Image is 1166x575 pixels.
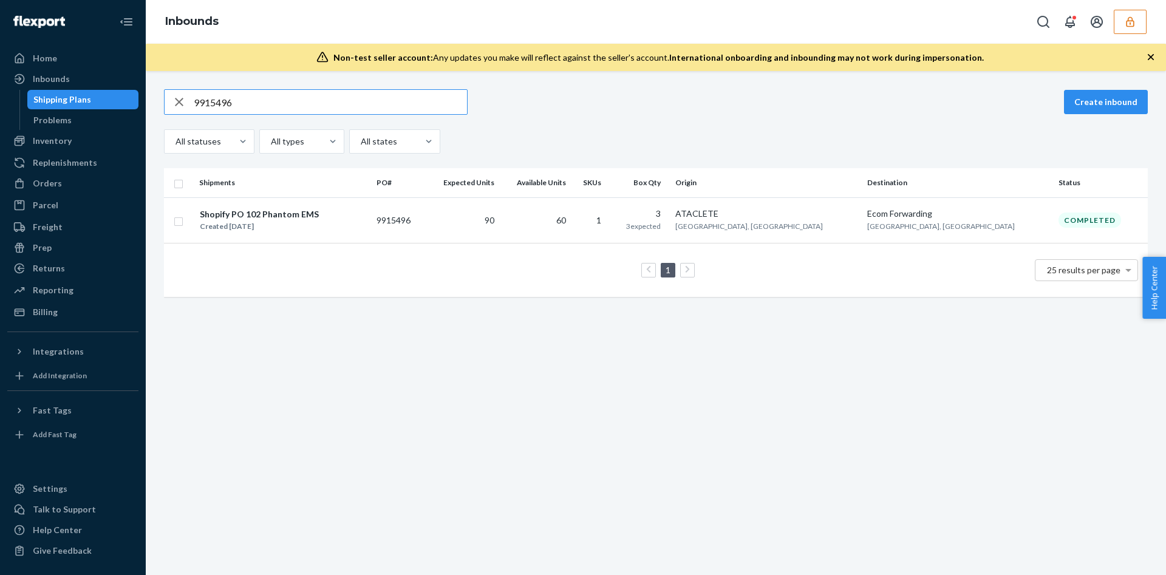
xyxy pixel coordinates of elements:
[7,425,138,444] a: Add Fast Tag
[33,114,72,126] div: Problems
[1142,257,1166,319] button: Help Center
[571,168,611,197] th: SKUs
[7,302,138,322] a: Billing
[1085,10,1109,34] button: Open account menu
[33,284,73,296] div: Reporting
[114,10,138,34] button: Close Navigation
[194,168,372,197] th: Shipments
[33,545,92,557] div: Give Feedback
[1054,168,1148,197] th: Status
[425,168,499,197] th: Expected Units
[33,370,87,381] div: Add Integration
[867,222,1015,231] span: [GEOGRAPHIC_DATA], [GEOGRAPHIC_DATA]
[372,168,425,197] th: PO#
[7,174,138,193] a: Orders
[333,52,433,63] span: Non-test seller account:
[862,168,1054,197] th: Destination
[200,220,319,233] div: Created [DATE]
[33,242,52,254] div: Prep
[155,4,228,39] ol: breadcrumbs
[33,73,70,85] div: Inbounds
[33,157,97,169] div: Replenishments
[33,404,72,417] div: Fast Tags
[33,503,96,515] div: Talk to Support
[7,541,138,560] button: Give Feedback
[33,199,58,211] div: Parcel
[663,265,673,275] a: Page 1 is your current page
[33,262,65,274] div: Returns
[33,177,62,189] div: Orders
[33,221,63,233] div: Freight
[485,215,494,225] span: 90
[7,366,138,386] a: Add Integration
[675,222,823,231] span: [GEOGRAPHIC_DATA], [GEOGRAPHIC_DATA]
[596,215,601,225] span: 1
[1047,265,1120,275] span: 25 results per page
[626,222,661,231] span: 3 expected
[33,135,72,147] div: Inventory
[7,281,138,300] a: Reporting
[867,208,1049,220] div: Ecom Forwarding
[33,524,82,536] div: Help Center
[33,306,58,318] div: Billing
[616,208,661,220] div: 3
[7,520,138,540] a: Help Center
[1059,213,1121,228] div: Completed
[7,342,138,361] button: Integrations
[7,153,138,172] a: Replenishments
[333,52,984,64] div: Any updates you make will reflect against the seller's account.
[1089,539,1154,569] iframe: Opens a widget where you can chat to one of our agents
[360,135,361,148] input: All states
[7,500,138,519] button: Talk to Support
[1064,90,1148,114] button: Create inbound
[33,345,84,358] div: Integrations
[7,238,138,257] a: Prep
[27,90,139,109] a: Shipping Plans
[200,208,319,220] div: Shopify PO 102 Phantom EMS
[556,215,566,225] span: 60
[7,401,138,420] button: Fast Tags
[669,52,984,63] span: International onboarding and inbounding may not work during impersonation.
[7,259,138,278] a: Returns
[33,483,67,495] div: Settings
[33,52,57,64] div: Home
[270,135,271,148] input: All types
[27,111,139,130] a: Problems
[7,479,138,498] a: Settings
[7,69,138,89] a: Inbounds
[194,90,467,114] input: Search inbounds by name, destination, msku...
[499,168,571,197] th: Available Units
[7,49,138,68] a: Home
[33,94,91,106] div: Shipping Plans
[611,168,671,197] th: Box Qty
[165,15,219,28] a: Inbounds
[7,131,138,151] a: Inventory
[7,196,138,215] a: Parcel
[13,16,65,28] img: Flexport logo
[670,168,862,197] th: Origin
[372,197,425,243] td: 9915496
[33,429,77,440] div: Add Fast Tag
[174,135,176,148] input: All statuses
[1058,10,1082,34] button: Open notifications
[7,217,138,237] a: Freight
[675,208,857,220] div: ATACLETE
[1031,10,1055,34] button: Open Search Box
